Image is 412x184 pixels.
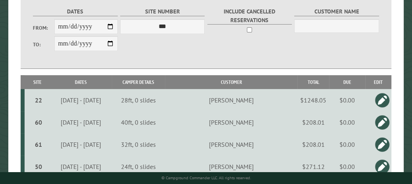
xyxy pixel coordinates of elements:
td: [PERSON_NAME] [165,111,297,133]
td: $0.00 [329,111,365,133]
div: [DATE] - [DATE] [52,140,111,148]
div: [DATE] - [DATE] [52,118,111,126]
td: $0.00 [329,156,365,178]
td: $271.12 [297,156,329,178]
div: 60 [28,118,49,126]
label: Site Number [120,7,205,16]
th: Total [297,75,329,89]
th: Dates [50,75,112,89]
td: $0.00 [329,89,365,111]
td: $0.00 [329,133,365,156]
td: 40ft, 0 slides [112,111,165,133]
td: [PERSON_NAME] [165,89,297,111]
th: Site [25,75,50,89]
th: Customer [165,75,297,89]
div: [DATE] - [DATE] [52,96,111,104]
label: Include Cancelled Reservations [207,7,292,25]
th: Due [329,75,365,89]
td: 32ft, 0 slides [112,133,165,156]
div: 50 [28,163,49,171]
td: $208.01 [297,133,329,156]
label: Dates [33,7,117,16]
td: $1248.05 [297,89,329,111]
td: $208.01 [297,111,329,133]
div: 61 [28,140,49,148]
small: © Campground Commander LLC. All rights reserved. [161,175,251,180]
th: Edit [365,75,391,89]
td: [PERSON_NAME] [165,133,297,156]
th: Camper Details [112,75,165,89]
label: From: [33,24,54,32]
label: Customer Name [294,7,379,16]
div: [DATE] - [DATE] [52,163,111,171]
td: 24ft, 0 slides [112,156,165,178]
div: 22 [28,96,49,104]
label: To: [33,41,54,48]
td: 28ft, 0 slides [112,89,165,111]
td: [PERSON_NAME] [165,156,297,178]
